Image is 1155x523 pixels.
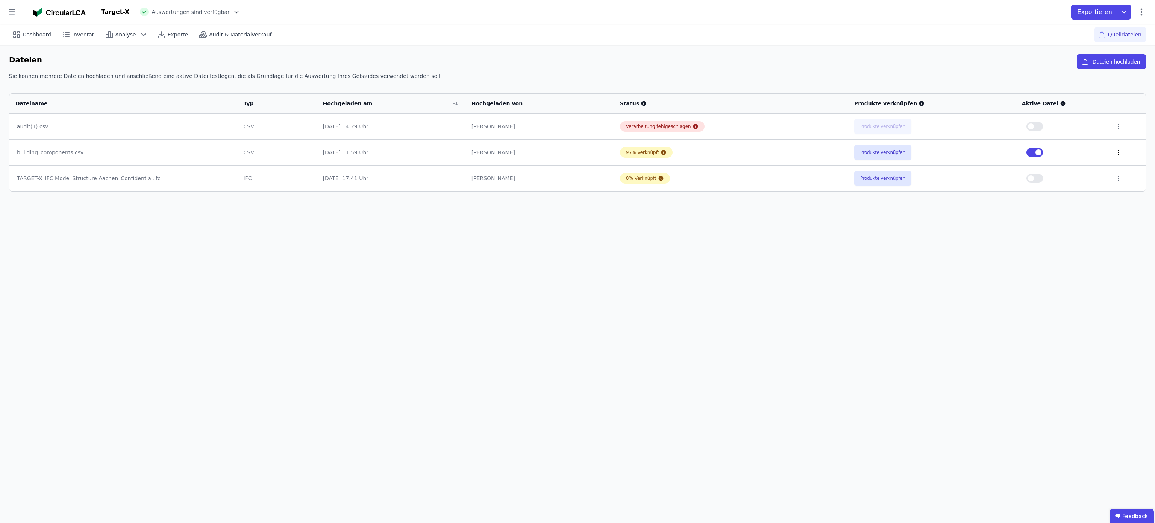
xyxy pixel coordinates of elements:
[1022,100,1103,107] div: Aktive Datei
[626,123,691,129] div: Verarbeitung fehlgeschlagen
[1108,31,1141,38] span: Quelldateien
[209,31,271,38] span: Audit & Materialverkauf
[1077,54,1146,69] button: Dateien hochladen
[168,31,188,38] span: Exporte
[323,123,459,130] div: [DATE] 14:29 Uhr
[471,123,608,130] div: [PERSON_NAME]
[17,175,230,182] div: TARGET-X_IFC Model Structure Aachen_Confidential.ifc
[243,175,311,182] div: IFC
[23,31,51,38] span: Dashboard
[323,175,459,182] div: [DATE] 17:41 Uhr
[243,123,311,130] div: CSV
[17,123,230,130] div: audit(1).csv
[115,31,136,38] span: Analyse
[243,149,311,156] div: CSV
[854,100,1010,107] div: Produkte verknüpfen
[323,149,459,156] div: [DATE] 11:59 Uhr
[9,72,1146,86] div: Sie können mehrere Dateien hochladen und anschließend eine aktive Datei festlegen, die als Grundl...
[471,175,608,182] div: [PERSON_NAME]
[9,54,42,66] h6: Dateien
[620,100,842,107] div: Status
[626,175,656,181] div: 0% Verknüpft
[101,8,129,17] div: Target-X
[854,145,911,160] button: Produkte verknüpfen
[471,100,598,107] div: Hochgeladen von
[854,171,911,186] button: Produkte verknüpfen
[33,8,86,17] img: Concular
[471,149,608,156] div: [PERSON_NAME]
[152,8,230,16] span: Auswertungen sind verfügbar
[626,149,659,155] div: 97% Verknüpft
[1077,8,1114,17] p: Exportieren
[17,149,230,156] div: building_components.csv
[854,119,911,134] button: Produkte verknüpfen
[243,100,301,107] div: Typ
[72,31,94,38] span: Inventar
[323,100,450,107] div: Hochgeladen am
[15,100,221,107] div: Dateiname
